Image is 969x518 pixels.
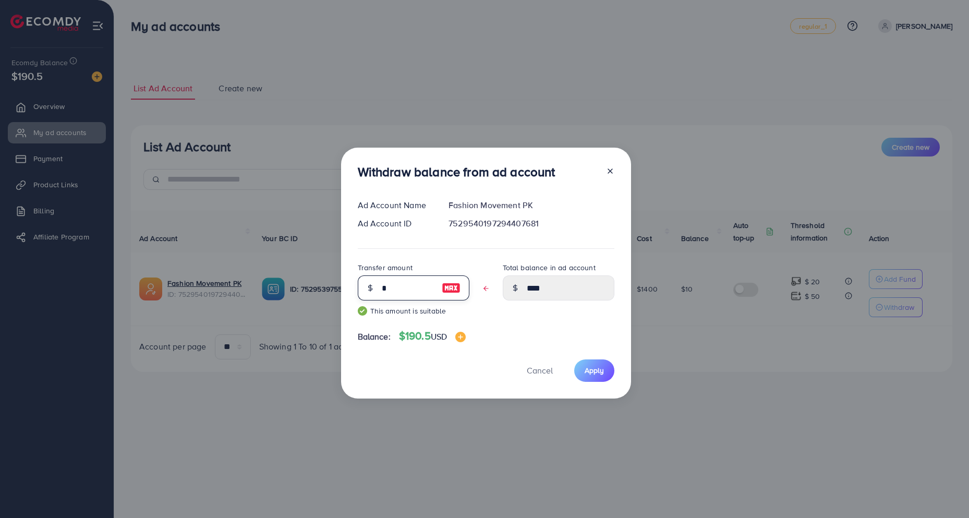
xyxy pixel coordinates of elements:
[574,359,614,382] button: Apply
[440,199,622,211] div: Fashion Movement PK
[440,218,622,230] div: 7529540197294407681
[431,331,447,342] span: USD
[585,365,604,376] span: Apply
[358,262,413,273] label: Transfer amount
[358,306,367,316] img: guide
[358,331,391,343] span: Balance:
[455,332,466,342] img: image
[349,199,441,211] div: Ad Account Name
[358,164,555,179] h3: Withdraw balance from ad account
[514,359,566,382] button: Cancel
[503,262,596,273] label: Total balance in ad account
[442,282,461,294] img: image
[925,471,961,510] iframe: Chat
[358,306,469,316] small: This amount is suitable
[349,218,441,230] div: Ad Account ID
[399,330,466,343] h4: $190.5
[527,365,553,376] span: Cancel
